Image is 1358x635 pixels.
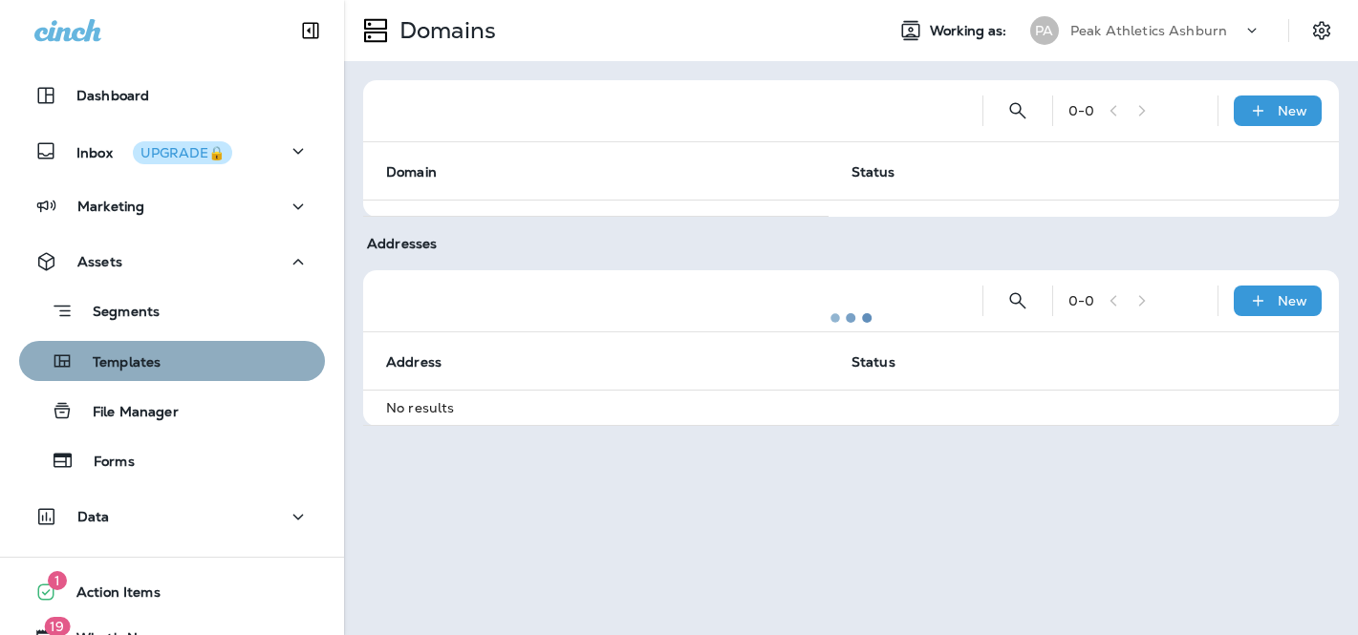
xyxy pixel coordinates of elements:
[140,146,225,159] div: UPGRADE🔒
[19,573,325,611] button: 1Action Items
[133,141,232,164] button: UPGRADE🔒
[77,509,110,524] p: Data
[76,141,232,161] p: Inbox
[19,243,325,281] button: Assets
[75,454,135,472] p: Forms
[77,199,144,214] p: Marketing
[19,440,325,480] button: Forms
[48,571,67,590] span: 1
[19,341,325,381] button: Templates
[74,354,161,372] p: Templates
[77,254,122,269] p: Assets
[19,76,325,115] button: Dashboard
[76,88,149,103] p: Dashboard
[74,304,160,323] p: Segments
[19,187,325,225] button: Marketing
[284,11,337,50] button: Collapse Sidebar
[57,584,161,607] span: Action Items
[19,132,325,170] button: InboxUPGRADE🔒
[1278,103,1307,118] p: New
[74,404,179,422] p: File Manager
[19,497,325,536] button: Data
[19,290,325,331] button: Segments
[19,391,325,431] button: File Manager
[1278,293,1307,308] p: New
